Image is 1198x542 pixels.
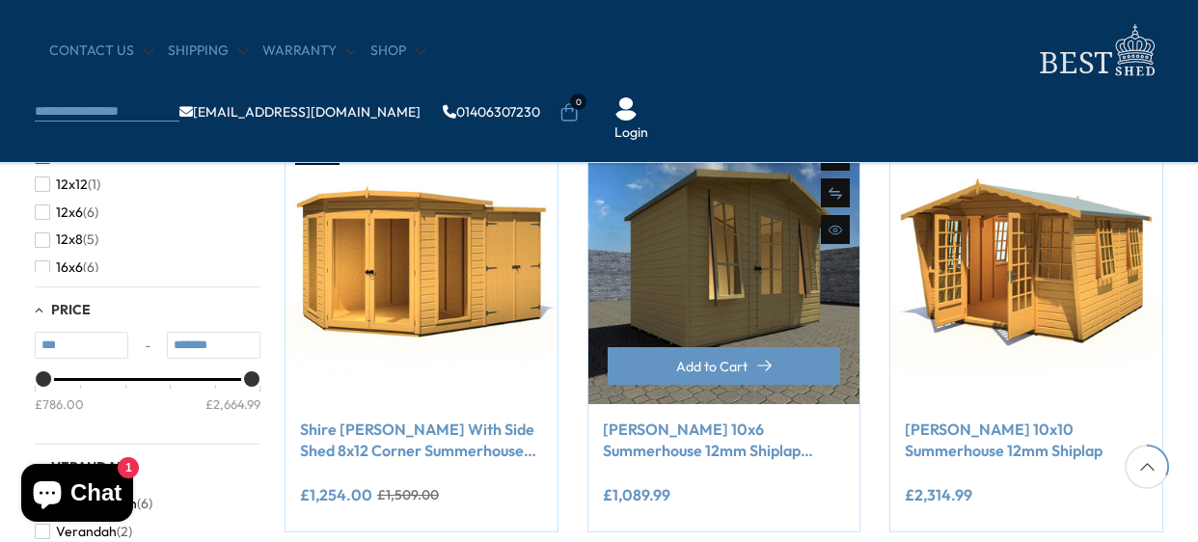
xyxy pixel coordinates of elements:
[614,97,638,121] img: User Icon
[88,176,100,193] span: (1)
[56,524,117,540] span: Verandah
[443,105,540,119] a: 01406307230
[35,332,128,359] input: Min value
[603,487,670,502] ins: £1,089.99
[84,149,99,165] span: (6)
[35,254,98,282] button: 16x6
[49,41,153,61] a: CONTACT US
[35,171,100,199] button: 12x12
[205,395,260,413] div: £2,664.99
[15,464,139,527] inbox-online-store-chat: Shopify online store chat
[370,41,425,61] a: Shop
[614,123,648,143] a: Login
[168,41,248,61] a: Shipping
[286,132,558,404] img: Shire Barclay With Side Shed 8x12 Corner Summerhouse 12mm Interlock Cladding - Best Shed
[35,226,98,254] button: 12x8
[56,259,83,276] span: 16x6
[83,204,98,221] span: (6)
[83,231,98,248] span: (5)
[83,259,98,276] span: (6)
[1028,19,1163,82] img: logo
[608,347,841,385] button: Add to Cart
[676,360,748,373] span: Add to Cart
[559,103,579,122] a: 0
[603,419,846,462] a: [PERSON_NAME] 10x6 Summerhouse 12mm Shiplap cladding
[56,149,84,165] span: 10x8
[300,487,372,502] ins: £1,254.00
[117,524,132,540] span: (2)
[56,204,83,221] span: 12x6
[128,337,167,356] span: -
[377,488,439,501] del: £1,509.00
[905,487,972,502] ins: £2,314.99
[167,332,260,359] input: Max value
[56,176,88,193] span: 12x12
[570,94,586,110] span: 0
[35,395,84,413] div: £786.00
[137,496,152,512] span: (6)
[179,105,421,119] a: [EMAIL_ADDRESS][DOMAIN_NAME]
[300,419,543,462] a: Shire [PERSON_NAME] With Side Shed 8x12 Corner Summerhouse 12mm Interlock Cladding
[35,378,260,429] div: Price
[35,199,98,227] button: 12x6
[905,419,1148,462] a: [PERSON_NAME] 10x10 Summerhouse 12mm Shiplap
[56,231,83,248] span: 12x8
[51,301,91,318] span: Price
[51,458,126,475] span: Verandah
[262,41,356,61] a: Warranty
